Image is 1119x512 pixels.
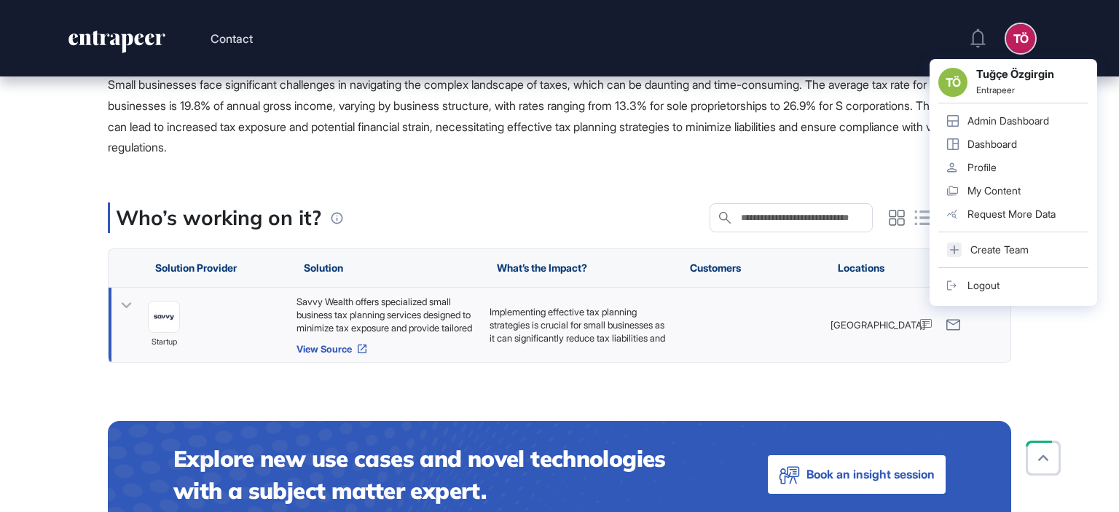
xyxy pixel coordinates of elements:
span: Solution Provider [155,262,237,274]
div: Savvy Wealth offers specialized small business tax planning services designed to minimize tax exp... [297,295,475,334]
h4: Explore new use cases and novel technologies with a subject matter expert. [173,443,710,506]
span: What’s the Impact? [497,262,587,274]
span: Small businesses face significant challenges in navigating the complex landscape of taxes, which ... [108,77,997,154]
p: Implementing effective tax planning strategies is crucial for small businesses as it can signific... [490,305,668,478]
span: [GEOGRAPHIC_DATA] [831,318,925,331]
span: Locations [838,262,884,274]
button: Book an insight session [768,455,946,494]
a: entrapeer-logo [67,31,167,58]
span: Solution [304,262,343,274]
a: image [148,301,180,333]
button: Contact [211,29,253,48]
span: Customers [690,262,741,274]
span: startup [152,336,177,349]
span: Book an insight session [806,464,935,485]
button: TÖ [1006,24,1035,53]
img: image [149,302,179,332]
p: Who’s working on it? [116,202,321,233]
a: View Source [297,343,475,355]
